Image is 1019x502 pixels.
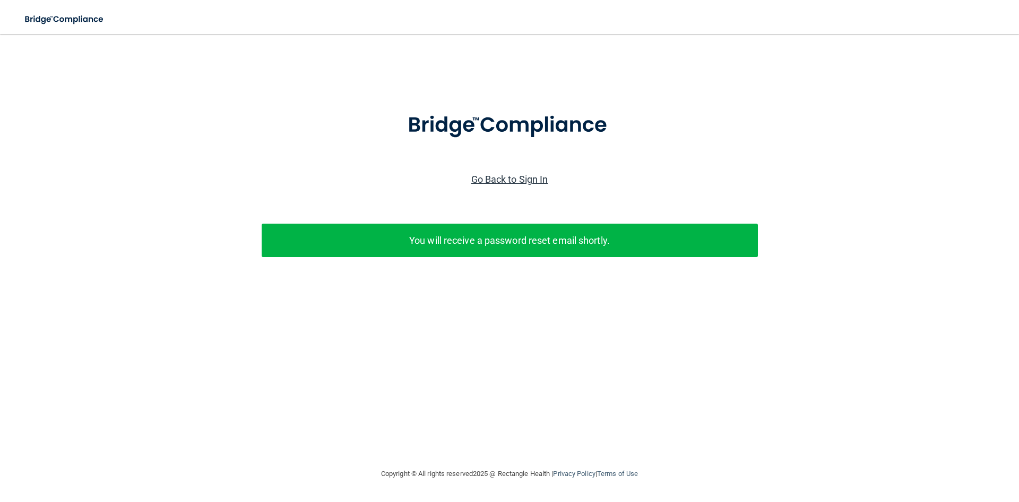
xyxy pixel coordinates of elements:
[16,8,114,30] img: bridge_compliance_login_screen.278c3ca4.svg
[471,174,548,185] a: Go Back to Sign In
[597,470,638,478] a: Terms of Use
[553,470,595,478] a: Privacy Policy
[316,457,703,491] div: Copyright © All rights reserved 2025 @ Rectangle Health | |
[386,98,633,153] img: bridge_compliance_login_screen.278c3ca4.svg
[270,232,750,249] p: You will receive a password reset email shortly.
